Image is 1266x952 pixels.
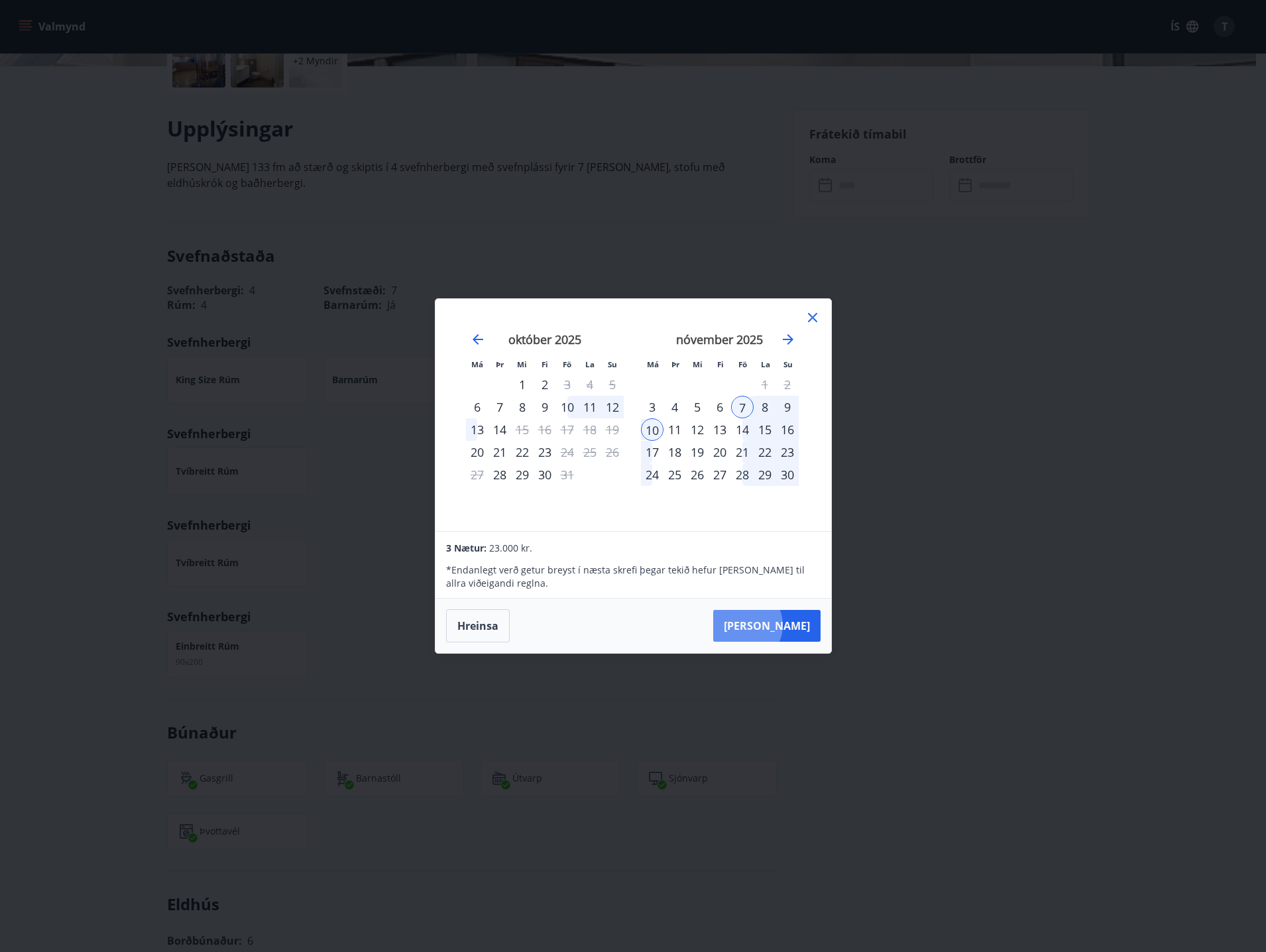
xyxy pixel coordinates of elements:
td: Choose þriðjudagur, 21. október 2025 as your check-in date. It’s available. [489,441,511,463]
td: Choose föstudagur, 14. nóvember 2025 as your check-in date. It’s available. [731,418,754,441]
div: Aðeins innritun í boði [489,463,511,486]
div: Aðeins innritun í boði [641,396,663,418]
td: Choose miðvikudagur, 26. nóvember 2025 as your check-in date. It’s available. [686,463,709,486]
div: 30 [534,463,556,486]
td: Not available. fimmtudagur, 16. október 2025 [534,418,556,441]
div: 26 [686,463,709,486]
div: Aðeins innritun í boði [466,441,489,463]
button: [PERSON_NAME] [713,610,821,642]
div: 29 [511,463,534,486]
td: Choose þriðjudagur, 18. nóvember 2025 as your check-in date. It’s available. [663,441,686,463]
td: Choose sunnudagur, 12. október 2025 as your check-in date. It’s available. [601,396,624,418]
td: Choose miðvikudagur, 19. nóvember 2025 as your check-in date. It’s available. [686,441,709,463]
td: Choose fimmtudagur, 2. október 2025 as your check-in date. It’s available. [534,373,556,396]
small: Mi [517,359,527,369]
td: Choose laugardagur, 22. nóvember 2025 as your check-in date. It’s available. [754,441,776,463]
div: 27 [709,463,731,486]
small: Fö [738,359,747,369]
div: Move backward to switch to the previous month. [470,331,486,347]
div: 12 [601,396,624,418]
div: 13 [709,418,731,441]
td: Choose sunnudagur, 30. nóvember 2025 as your check-in date. It’s available. [776,463,799,486]
div: 9 [776,396,799,418]
small: Su [783,359,793,369]
div: 4 [663,396,686,418]
td: Selected as end date. mánudagur, 10. nóvember 2025 [641,418,663,441]
td: Not available. mánudagur, 27. október 2025 [466,463,489,486]
td: Choose miðvikudagur, 29. október 2025 as your check-in date. It’s available. [511,463,534,486]
td: Choose föstudagur, 28. nóvember 2025 as your check-in date. It’s available. [731,463,754,486]
td: Choose föstudagur, 31. október 2025 as your check-in date. It’s available. [556,463,579,486]
div: 17 [641,441,663,463]
div: Aðeins útritun í boði [556,463,579,486]
div: 7 [731,396,754,418]
small: Má [471,359,483,369]
div: 21 [731,441,754,463]
td: Choose þriðjudagur, 25. nóvember 2025 as your check-in date. It’s available. [663,463,686,486]
div: 8 [511,396,534,418]
small: La [761,359,770,369]
div: 23 [534,441,556,463]
strong: október 2025 [508,331,581,347]
td: Choose mánudagur, 24. nóvember 2025 as your check-in date. It’s available. [641,463,663,486]
td: Choose miðvikudagur, 5. nóvember 2025 as your check-in date. It’s available. [686,396,709,418]
td: Not available. sunnudagur, 5. október 2025 [601,373,624,396]
td: Not available. sunnudagur, 26. október 2025 [601,441,624,463]
div: 5 [686,396,709,418]
small: Mi [693,359,703,369]
td: Choose mánudagur, 20. október 2025 as your check-in date. It’s available. [466,441,489,463]
td: Selected. sunnudagur, 9. nóvember 2025 [776,396,799,418]
div: 6 [709,396,731,418]
div: 11 [663,418,686,441]
small: Fi [717,359,724,369]
span: 23.000 kr. [489,542,532,554]
td: Selected. laugardagur, 8. nóvember 2025 [754,396,776,418]
div: 21 [489,441,511,463]
td: Choose þriðjudagur, 7. október 2025 as your check-in date. It’s available. [489,396,511,418]
td: Choose föstudagur, 21. nóvember 2025 as your check-in date. It’s available. [731,441,754,463]
td: Choose þriðjudagur, 28. október 2025 as your check-in date. It’s available. [489,463,511,486]
div: Aðeins innritun í boði [466,396,489,418]
td: Choose miðvikudagur, 8. október 2025 as your check-in date. It’s available. [511,396,534,418]
span: 3 Nætur: [446,542,487,554]
td: Not available. laugardagur, 4. október 2025 [579,373,601,396]
td: Choose laugardagur, 29. nóvember 2025 as your check-in date. It’s available. [754,463,776,486]
div: Aðeins útritun í boði [556,373,579,396]
td: Choose föstudagur, 10. október 2025 as your check-in date. It’s available. [556,396,579,418]
div: 18 [663,441,686,463]
div: Move forward to switch to the next month. [780,331,796,347]
div: Aðeins útritun í boði [511,418,534,441]
td: Choose þriðjudagur, 11. nóvember 2025 as your check-in date. It’s available. [663,418,686,441]
td: Choose miðvikudagur, 1. október 2025 as your check-in date. It’s available. [511,373,534,396]
div: 10 [556,396,579,418]
small: Þr [496,359,504,369]
td: Not available. laugardagur, 18. október 2025 [579,418,601,441]
td: Choose mánudagur, 17. nóvember 2025 as your check-in date. It’s available. [641,441,663,463]
small: La [585,359,595,369]
div: 7 [489,396,511,418]
div: 19 [686,441,709,463]
small: Fö [563,359,571,369]
div: 20 [709,441,731,463]
div: 23 [776,441,799,463]
td: Not available. laugardagur, 1. nóvember 2025 [754,373,776,396]
div: 9 [534,396,556,418]
small: Su [608,359,617,369]
div: 22 [511,441,534,463]
div: 8 [754,396,776,418]
div: 28 [731,463,754,486]
div: 30 [776,463,799,486]
td: Choose fimmtudagur, 13. nóvember 2025 as your check-in date. It’s available. [709,418,731,441]
div: 1 [511,373,534,396]
td: Not available. föstudagur, 17. október 2025 [556,418,579,441]
button: Hreinsa [446,609,510,642]
div: 2 [534,373,556,396]
small: Má [647,359,659,369]
td: Not available. sunnudagur, 2. nóvember 2025 [776,373,799,396]
div: Calendar [451,315,815,515]
small: Þr [671,359,679,369]
td: Choose föstudagur, 3. október 2025 as your check-in date. It’s available. [556,373,579,396]
td: Choose mánudagur, 3. nóvember 2025 as your check-in date. It’s available. [641,396,663,418]
p: * Endanlegt verð getur breyst í næsta skrefi þegar tekið hefur [PERSON_NAME] til allra viðeigandi... [446,564,820,590]
div: 11 [579,396,601,418]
